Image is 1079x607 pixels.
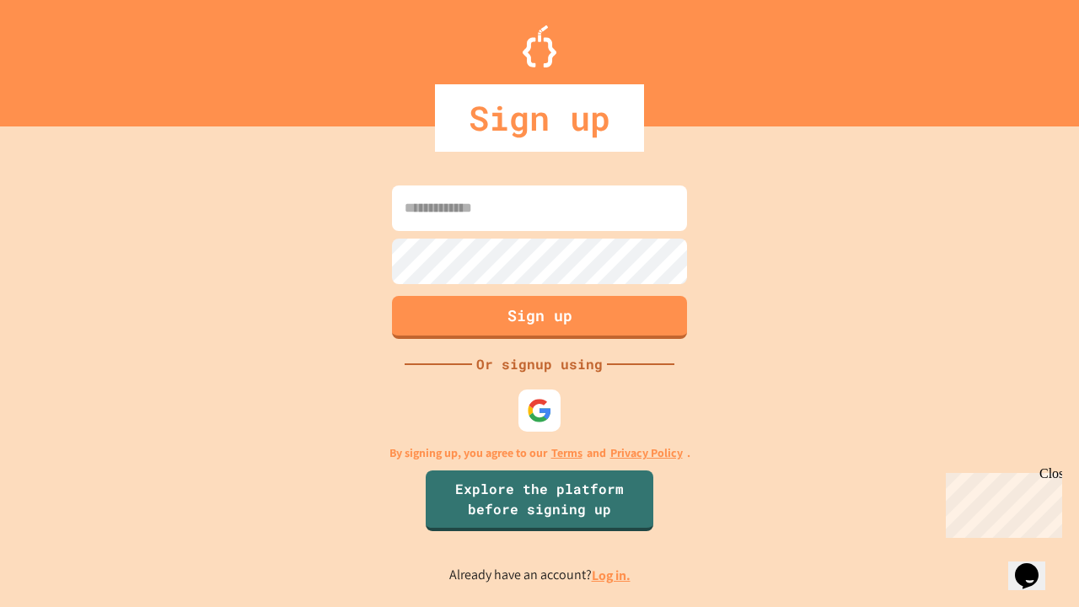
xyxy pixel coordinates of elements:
[1008,540,1062,590] iframe: chat widget
[449,565,631,586] p: Already have an account?
[610,444,683,462] a: Privacy Policy
[426,470,653,531] a: Explore the platform before signing up
[392,296,687,339] button: Sign up
[389,444,690,462] p: By signing up, you agree to our and .
[527,398,552,423] img: google-icon.svg
[435,84,644,152] div: Sign up
[939,466,1062,538] iframe: chat widget
[523,25,556,67] img: Logo.svg
[592,567,631,584] a: Log in.
[551,444,582,462] a: Terms
[7,7,116,107] div: Chat with us now!Close
[472,354,607,374] div: Or signup using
